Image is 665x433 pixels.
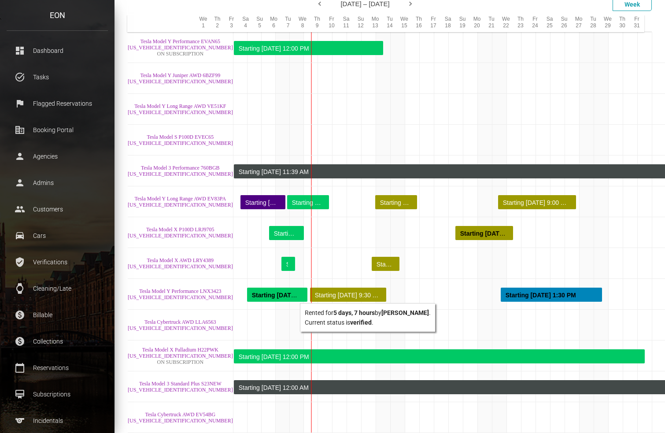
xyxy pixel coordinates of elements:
div: Su 5 [252,15,266,32]
div: Rented for 3 days, 5 hours by Ruiyang Chen . Current status is cleaning . [240,195,285,209]
b: verified [350,319,372,326]
div: We 1 [196,15,210,32]
td: Tesla Cybertruck AWD EV54BG 7G2CEHED1RA032750 [128,402,233,433]
div: Rented for 2 days, 12 hours by William Klippgen . Current status is rental . [269,226,304,240]
strong: Starting [DATE] 10:00 AM [460,230,534,237]
div: Th 16 [411,15,426,32]
p: Dashboard [13,44,101,57]
div: Starting [DATE] 12:00 PM [239,350,638,364]
div: Su 12 [353,15,368,32]
a: person Admins [7,172,108,194]
div: Starting [DATE] 6:00 PM [292,196,322,210]
p: Reservations [13,361,101,374]
div: Starting [DATE] 9:00 AM [286,257,288,271]
div: Rented for 4 days, 8 hours by Justin Owades . Current status is rental . [247,288,307,302]
td: Tesla Model S P100D EVEC65 5YJSA1E51NF486634 [128,125,233,155]
a: dashboard Dashboard [7,40,108,62]
p: Tasks [13,70,101,84]
a: people Customers [7,198,108,220]
td: Tesla Cybertruck AWD LLA6563 7G2CEHED0RA013087 [128,310,233,340]
div: Fr 31 [629,15,644,32]
div: Mo 6 [266,15,281,32]
a: Tesla Model X Palladium H22PWK [US_VEHICLE_IDENTIFICATION_NUMBER] [128,347,233,359]
div: Th 9 [310,15,324,32]
div: Starting [DATE] 11:00 AM [245,196,278,210]
a: Tesla Model X P100D LRJ9705 [US_VEHICLE_IDENTIFICATION_NUMBER] [128,226,233,239]
div: Rented for 5 days, 9 hours by Ryotaro Fujii . Current status is verified . [498,195,576,209]
div: Starting [DATE] 4:00 PM [377,257,392,271]
div: Rented for 30 days by Jiyoung Park . Current status is rental . [234,349,645,363]
a: sports Incidentals [7,410,108,432]
div: Sa 25 [542,15,557,32]
div: Tu 21 [484,15,499,32]
span: ON SUBSCRIPTION [157,359,203,365]
td: Tesla Model Y Juniper AWD 6BZF99 7SAYGDED7TF385311 [128,63,233,94]
div: Tu 28 [586,15,600,32]
div: Mo 13 [368,15,382,32]
div: Rented for 1 day, 23 hours by Christopher Lassen . Current status is verified . [372,257,399,271]
a: drive_eta Cars [7,225,108,247]
strong: Starting [DATE] 1:30 PM [506,292,576,299]
div: Starting [DATE] 11:30 AM [274,226,297,241]
a: Tesla Model Y Juniper AWD 6BZF99 [US_VEHICLE_IDENTIFICATION_NUMBER] [128,72,233,85]
p: Subscriptions [13,388,101,401]
div: Mo 27 [571,15,586,32]
td: Tesla Model Y Performance LNX3423 5YJYGDEF0LF037767 [128,279,233,310]
p: Verifications [13,255,101,269]
div: Sa 18 [440,15,455,32]
a: person Agencies [7,145,108,167]
div: Mo 20 [469,15,484,32]
p: Cleaning/Late [13,282,101,295]
div: Sa 11 [339,15,353,32]
p: Cars [13,229,101,242]
div: Rented for 1 day by Tzuken Shen . Current status is rental . [281,257,295,271]
a: Tesla Model Y Long Range AWD VE51KF [US_VEHICLE_IDENTIFICATION_NUMBER] [128,103,233,115]
div: We 29 [600,15,615,32]
td: Tesla Model Y Long Range AWD VE51KF 7SAYGDEE3PA172500 [128,94,233,125]
a: Tesla Model S P100D EVEC65 [US_VEHICLE_IDENTIFICATION_NUMBER] [128,134,233,146]
a: Tesla Model X AWD LRY4389 [US_VEHICLE_IDENTIFICATION_NUMBER] [128,257,233,270]
a: Tesla Model 3 Standard Plus S23NEW [US_VEHICLE_IDENTIFICATION_NUMBER] [128,381,233,393]
div: We 15 [397,15,411,32]
p: Incidentals [13,414,101,427]
a: card_membership Subscriptions [7,383,108,405]
div: Th 30 [615,15,629,32]
div: Th 23 [513,15,528,32]
a: Tesla Cybertruck AWD EV54BG [US_VEHICLE_IDENTIFICATION_NUMBER] [128,411,233,424]
a: calendar_today Reservations [7,357,108,379]
div: Th 2 [210,15,224,32]
a: paid Billable [7,304,108,326]
div: Sa 4 [238,15,252,32]
td: Tesla Model X P100D LRJ9705 5YJXCBE49HF071093 [128,217,233,248]
div: Rented for 4 days by Jung Kyun Kim . Current status is verified . [455,226,513,240]
p: Customers [13,203,101,216]
p: Admins [13,176,101,189]
div: Fr 10 [324,15,339,32]
a: task_alt Tasks [7,66,108,88]
div: Tu 7 [281,15,295,32]
div: Su 26 [557,15,571,32]
div: Rented for 30 days by Ryan Pawlicki . Current status is rental . [234,41,383,55]
a: watch Cleaning/Late [7,278,108,300]
p: Booking Portal [13,123,101,137]
td: Tesla Model 3 Performance 760BGB 5YJ3E1EC0NF306678 [128,155,233,186]
a: Tesla Model Y Long Range AWD EV83PA [US_VEHICLE_IDENTIFICATION_NUMBER] [128,196,233,208]
div: Tu 14 [382,15,397,32]
div: Rented for 2 days, 22 hours by Xinyan Wang . Current status is verified . [375,195,417,209]
div: Starting [DATE] 12:00 PM [239,41,376,56]
td: Tesla Model X AWD LRY4389 5YJXCDE26LF235113 [128,248,233,279]
div: Fr 3 [224,15,238,32]
div: Fr 24 [528,15,542,32]
a: verified_user Verifications [7,251,108,273]
p: Collections [13,335,101,348]
div: We 8 [295,15,310,32]
a: Tesla Model Y Performance LNX3423 [US_VEHICLE_IDENTIFICATION_NUMBER] [128,288,233,300]
td: Tesla Model Y Long Range AWD EV83PA 7SAYGDEE0NF458482 [128,186,233,217]
div: Rented for 5 days, 7 hours by Andre Aboulian . Current status is verified . [310,288,386,302]
div: Fr 17 [426,15,440,32]
p: Flagged Reservations [13,97,101,110]
a: flag Flagged Reservations [7,93,108,115]
p: Agencies [13,150,101,163]
a: Tesla Model Y Performance EVAN65 [US_VEHICLE_IDENTIFICATION_NUMBER] [128,38,233,51]
a: paid Collections [7,330,108,352]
